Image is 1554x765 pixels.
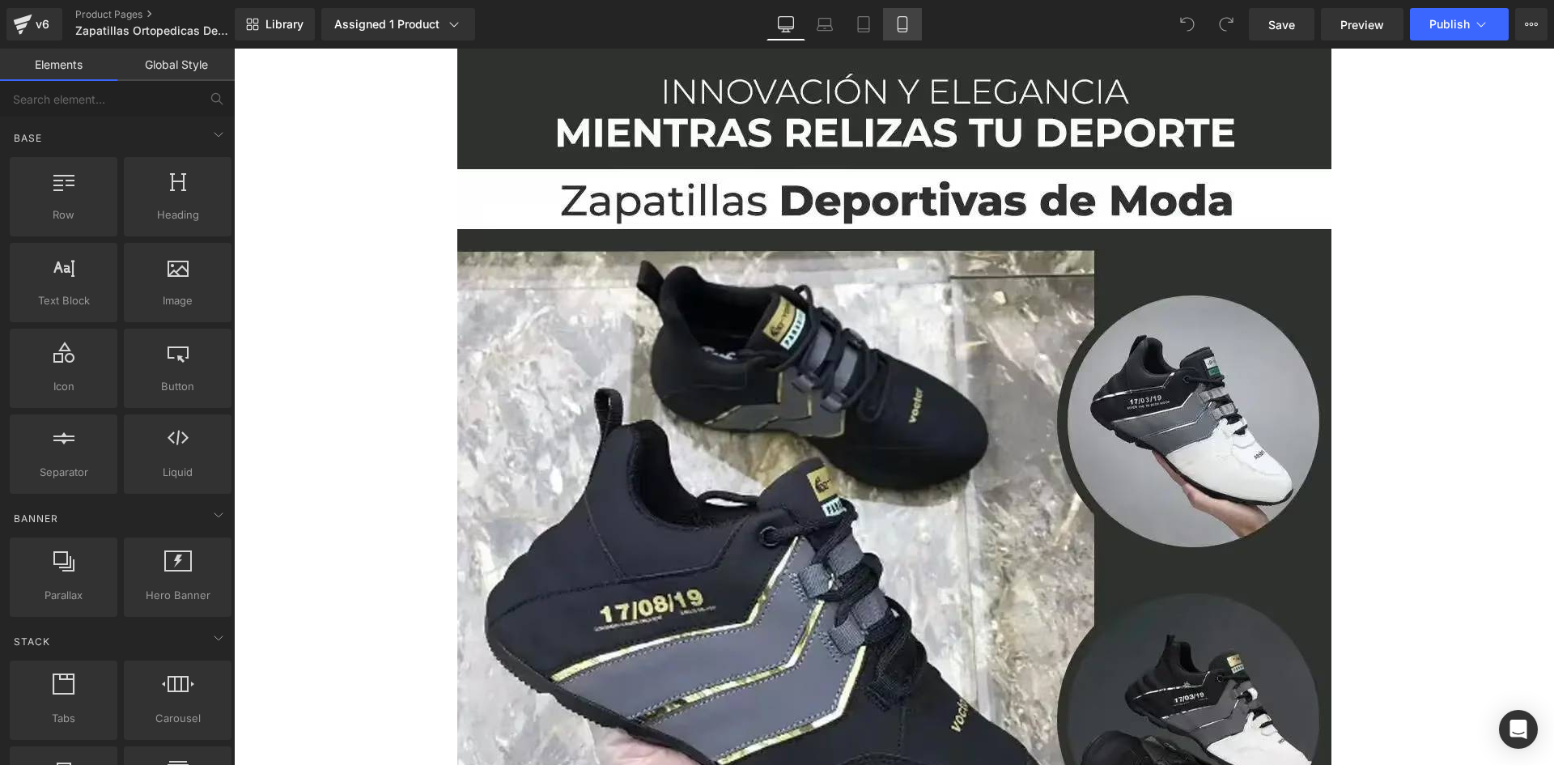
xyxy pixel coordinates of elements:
[1429,18,1470,31] span: Publish
[129,464,227,481] span: Liquid
[883,8,922,40] a: Mobile
[15,206,113,223] span: Row
[129,378,227,395] span: Button
[12,634,52,649] span: Stack
[117,49,235,81] a: Global Style
[235,8,315,40] a: New Library
[805,8,844,40] a: Laptop
[265,17,304,32] span: Library
[15,378,113,395] span: Icon
[129,587,227,604] span: Hero Banner
[1515,8,1548,40] button: More
[844,8,883,40] a: Tablet
[766,8,805,40] a: Desktop
[15,587,113,604] span: Parallax
[75,8,261,21] a: Product Pages
[129,206,227,223] span: Heading
[1321,8,1403,40] a: Preview
[1210,8,1242,40] button: Redo
[32,14,53,35] div: v6
[1340,16,1384,33] span: Preview
[15,292,113,309] span: Text Block
[6,8,62,40] a: v6
[334,16,462,32] div: Assigned 1 Product
[129,710,227,727] span: Carousel
[1410,8,1509,40] button: Publish
[1499,710,1538,749] div: Open Intercom Messenger
[12,511,60,526] span: Banner
[129,292,227,309] span: Image
[12,130,44,146] span: Base
[1268,16,1295,33] span: Save
[15,464,113,481] span: Separator
[15,710,113,727] span: Tabs
[1171,8,1204,40] button: Undo
[75,24,231,37] span: Zapatillas Ortopedicas Deportivas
